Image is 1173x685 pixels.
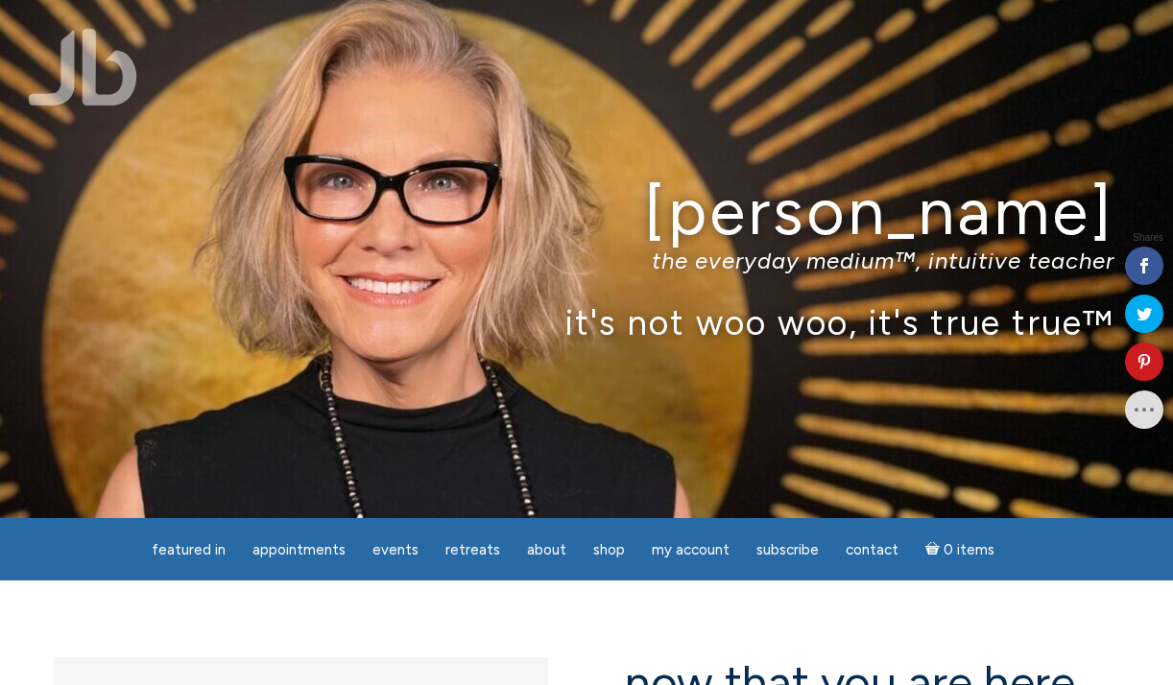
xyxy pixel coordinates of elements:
[445,541,500,558] span: Retreats
[241,531,357,569] a: Appointments
[527,541,566,558] span: About
[152,541,226,558] span: featured in
[434,531,512,569] a: Retreats
[756,541,819,558] span: Subscribe
[140,531,237,569] a: featured in
[944,543,994,557] span: 0 items
[59,176,1114,248] h1: [PERSON_NAME]
[29,29,137,106] img: Jamie Butler. The Everyday Medium
[925,541,944,558] i: Cart
[515,531,578,569] a: About
[252,541,346,558] span: Appointments
[745,531,830,569] a: Subscribe
[640,531,741,569] a: My Account
[59,301,1114,342] p: it's not woo woo, it's true true™
[652,541,730,558] span: My Account
[361,531,430,569] a: Events
[372,541,419,558] span: Events
[846,541,898,558] span: Contact
[914,530,1006,569] a: Cart0 items
[1133,233,1163,243] span: Shares
[582,531,636,569] a: Shop
[59,247,1114,274] p: the everyday medium™, intuitive teacher
[834,531,910,569] a: Contact
[593,541,625,558] span: Shop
